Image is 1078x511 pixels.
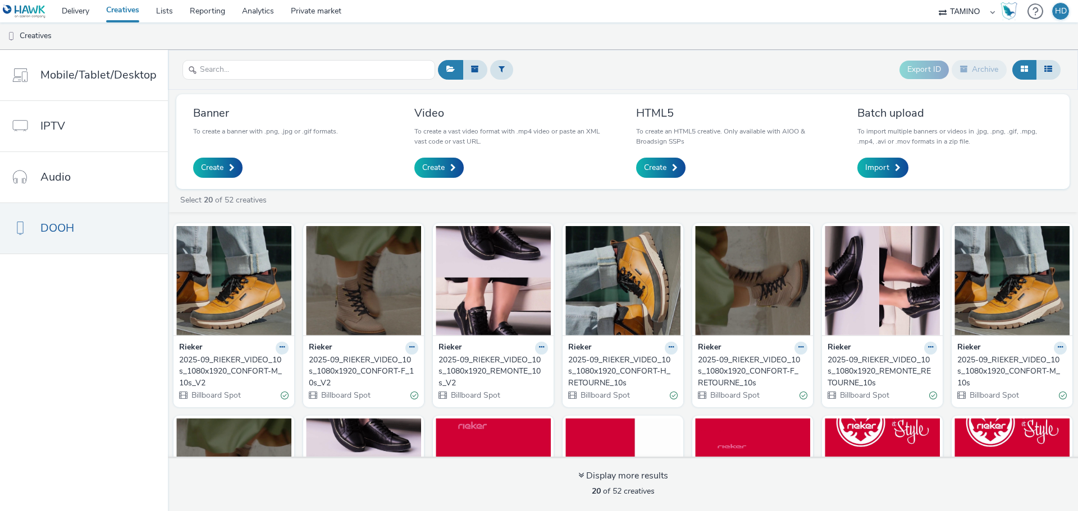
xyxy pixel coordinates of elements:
[40,67,157,83] span: Mobile/Tablet/Desktop
[957,342,980,355] strong: Rieker
[40,169,71,185] span: Audio
[568,355,673,389] div: 2025-09_RIEKER_VIDEO_10s_1080x1920_CONFORT-H_RETOURNE_10s
[568,342,591,355] strong: Rieker
[1001,2,1022,20] a: Hawk Academy
[952,60,1007,79] button: Archive
[176,226,291,335] img: 2025-09_RIEKER_VIDEO_10s_1080x1920_CONFORT-M_10s_V2 visual
[1036,60,1061,79] button: Table
[644,162,666,173] span: Create
[899,61,949,79] button: Export ID
[320,390,371,400] span: Billboard Spot
[190,390,241,400] span: Billboard Spot
[565,226,680,335] img: 2025-09_RIEKER_VIDEO_10s_1080x1920_CONFORT-H_RETOURNE_10s visual
[40,118,65,134] span: IPTV
[957,355,1062,389] div: 2025-09_RIEKER_VIDEO_10s_1080x1920_CONFORT-M_10s
[40,220,74,236] span: DOOH
[436,226,551,335] img: 2025-09_RIEKER_VIDEO_10s_1080x1920_REMONTE_10s_V2 visual
[929,390,937,402] div: Valid
[578,469,668,482] div: Display more results
[179,355,284,389] div: 2025-09_RIEKER_VIDEO_10s_1080x1920_CONFORT-M_10s_V2
[182,60,435,80] input: Search...
[825,226,940,335] img: 2025-09_RIEKER_VIDEO_10s_1080x1920_REMONTE_RETOURNE_10s visual
[857,105,1053,121] h3: Batch upload
[670,390,678,402] div: Valid
[438,355,548,389] a: 2025-09_RIEKER_VIDEO_10s_1080x1920_REMONTE_10s_V2
[695,226,810,335] img: 2025-09_RIEKER_VIDEO_10s_1080x1920_CONFORT-F_RETOURNE_10s visual
[828,355,937,389] a: 2025-09_RIEKER_VIDEO_10s_1080x1920_REMONTE_RETOURNE_10s
[201,162,223,173] span: Create
[828,355,933,389] div: 2025-09_RIEKER_VIDEO_10s_1080x1920_REMONTE_RETOURNE_10s
[438,342,462,355] strong: Rieker
[6,31,17,42] img: dooh
[281,390,289,402] div: Valid
[857,158,908,178] a: Import
[865,162,889,173] span: Import
[414,126,610,146] p: To create a vast video format with .mp4 video or paste an XML vast code or vast URL.
[957,355,1067,389] a: 2025-09_RIEKER_VIDEO_10s_1080x1920_CONFORT-M_10s
[450,390,500,400] span: Billboard Spot
[179,342,202,355] strong: Rieker
[857,126,1053,146] p: To import multiple banners or videos in .jpg, .png, .gif, .mpg, .mp4, .avi or .mov formats in a z...
[1001,2,1017,20] img: Hawk Academy
[309,355,418,389] a: 2025-09_RIEKER_VIDEO_10s_1080x1920_CONFORT-F_10s_V2
[414,158,464,178] a: Create
[579,390,630,400] span: Billboard Spot
[592,486,655,496] span: of 52 creatives
[568,355,678,389] a: 2025-09_RIEKER_VIDEO_10s_1080x1920_CONFORT-H_RETOURNE_10s
[954,226,1070,335] img: 2025-09_RIEKER_VIDEO_10s_1080x1920_CONFORT-M_10s visual
[636,158,686,178] a: Create
[179,195,271,205] a: Select of 52 creatives
[204,195,213,205] strong: 20
[828,342,851,355] strong: Rieker
[422,162,445,173] span: Create
[698,355,803,389] div: 2025-09_RIEKER_VIDEO_10s_1080x1920_CONFORT-F_RETOURNE_10s
[839,390,889,400] span: Billboard Spot
[709,390,760,400] span: Billboard Spot
[698,342,721,355] strong: Rieker
[1059,390,1067,402] div: Valid
[306,226,421,335] img: 2025-09_RIEKER_VIDEO_10s_1080x1920_CONFORT-F_10s_V2 visual
[698,355,807,389] a: 2025-09_RIEKER_VIDEO_10s_1080x1920_CONFORT-F_RETOURNE_10s
[800,390,807,402] div: Valid
[1055,3,1067,20] div: HD
[309,355,414,389] div: 2025-09_RIEKER_VIDEO_10s_1080x1920_CONFORT-F_10s_V2
[193,105,338,121] h3: Banner
[3,4,46,19] img: undefined Logo
[1012,60,1036,79] button: Grid
[969,390,1019,400] span: Billboard Spot
[438,355,543,389] div: 2025-09_RIEKER_VIDEO_10s_1080x1920_REMONTE_10s_V2
[410,390,418,402] div: Valid
[414,105,610,121] h3: Video
[309,342,332,355] strong: Rieker
[636,105,832,121] h3: HTML5
[592,486,601,496] strong: 20
[636,126,832,146] p: To create an HTML5 creative. Only available with AIOO & Broadsign SSPs
[193,126,338,136] p: To create a banner with .png, .jpg or .gif formats.
[179,355,289,389] a: 2025-09_RIEKER_VIDEO_10s_1080x1920_CONFORT-M_10s_V2
[193,158,243,178] a: Create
